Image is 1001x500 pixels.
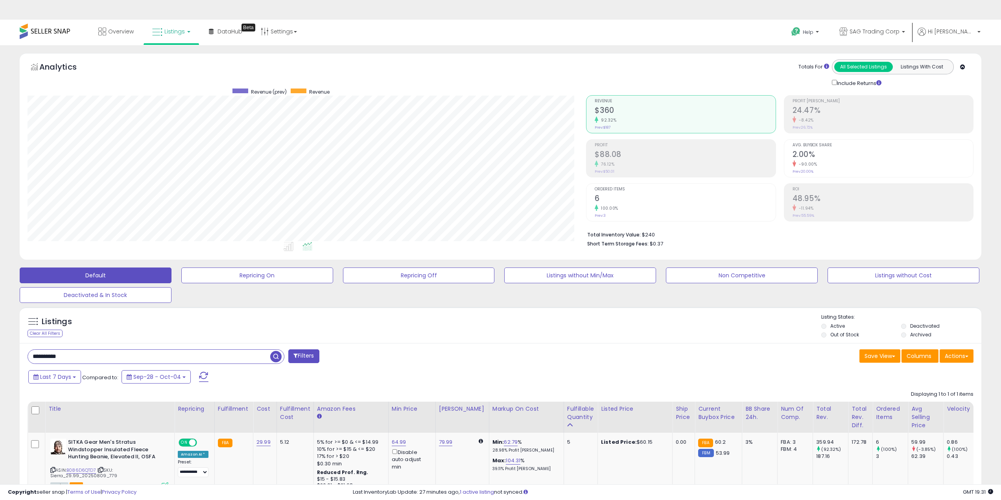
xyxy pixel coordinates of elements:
[133,373,181,381] span: Sep-28 - Oct-04
[791,27,801,37] i: Get Help
[598,161,614,167] small: 76.12%
[698,405,739,421] div: Current Buybox Price
[317,439,382,446] div: 5% for >= $0 & <= $14.99
[781,446,807,453] div: FBM: 4
[698,439,713,447] small: FBA
[122,370,191,384] button: Sep-28 - Oct-04
[255,20,303,43] a: Settings
[439,438,453,446] a: 79.99
[587,229,968,239] li: $240
[850,28,900,35] span: SAG Trading Corp
[798,63,829,71] div: Totals For
[910,331,931,338] label: Archived
[828,268,979,283] button: Listings without Cost
[178,459,208,477] div: Preset:
[178,405,211,413] div: Repricing
[68,439,164,463] b: SITKA Gear Men's Stratus Windstopper Insulated Fleece Hunting Beanie, Elevated II, OSFA
[587,231,641,238] b: Total Inventory Value:
[317,469,369,476] b: Reduced Prof. Rng.
[317,482,382,489] div: $20.01 - $21.68
[317,476,382,483] div: $15 - $15.83
[492,405,560,413] div: Markup on Cost
[196,439,208,446] span: OFF
[803,29,813,35] span: Help
[796,205,814,211] small: -11.94%
[963,488,993,496] span: 2025-10-13 19:31 GMT
[82,374,118,381] span: Compared to:
[66,467,96,474] a: B086D6QTD7
[821,314,981,321] p: Listing States:
[70,482,83,489] span: FBA
[911,405,940,430] div: Avg Selling Price
[28,330,63,337] div: Clear All Filters
[601,439,666,446] div: $60.15
[715,438,726,446] span: 60.2
[745,405,774,421] div: BB Share 24h.
[504,268,656,283] button: Listings without Min/Max
[892,62,951,72] button: Listings With Cost
[918,28,981,45] a: Hi [PERSON_NAME]
[793,169,813,174] small: Prev: 20.00%
[492,438,504,446] b: Min:
[39,61,92,74] h5: Analytics
[595,169,614,174] small: Prev: $50.01
[793,187,973,192] span: ROI
[203,20,248,43] a: DataHub
[650,240,663,247] span: $0.37
[280,439,308,446] div: 5.12
[595,194,775,205] h2: 6
[108,28,134,35] span: Overview
[716,449,730,457] span: 53.99
[218,405,250,413] div: Fulfillment
[181,268,333,283] button: Repricing On
[353,489,993,496] div: Last InventoryLab Update: 27 minutes ago, not synced.
[952,446,968,452] small: (100%)
[910,323,940,329] label: Deactivated
[595,150,775,161] h2: $88.08
[67,488,101,496] a: Terms of Use
[601,405,669,413] div: Listed Price
[911,391,973,398] div: Displaying 1 to 1 of 1 items
[241,24,255,31] div: Tooltip anchor
[816,453,848,460] div: 187.16
[901,349,938,363] button: Columns
[859,349,900,363] button: Save View
[796,161,817,167] small: -90.00%
[317,405,385,413] div: Amazon Fees
[796,117,814,123] small: -8.42%
[907,352,931,360] span: Columns
[876,405,905,421] div: Ordered Items
[48,405,171,413] div: Title
[179,439,189,446] span: ON
[881,446,897,452] small: (100%)
[460,488,494,496] a: 1 active listing
[567,439,592,446] div: 5
[676,405,691,421] div: Ship Price
[50,482,68,489] span: All listings currently available for purchase on Amazon
[50,439,168,488] div: ASIN:
[911,453,943,460] div: 62.39
[793,99,973,103] span: Profit [PERSON_NAME]
[42,316,72,327] h5: Listings
[830,323,845,329] label: Active
[392,438,406,446] a: 64.99
[317,446,382,453] div: 10% for >= $15 & <= $20
[911,439,943,446] div: 59.99
[439,405,486,413] div: [PERSON_NAME]
[317,460,382,467] div: $0.30 min
[587,240,649,247] b: Short Term Storage Fees:
[492,439,558,453] div: %
[928,28,975,35] span: Hi [PERSON_NAME]
[830,331,859,338] label: Out of Stock
[492,457,558,472] div: %
[256,438,271,446] a: 29.99
[793,150,973,161] h2: 2.00%
[816,439,848,446] div: 359.94
[793,125,813,130] small: Prev: 26.72%
[876,453,908,460] div: 3
[102,488,136,496] a: Privacy Policy
[666,268,818,283] button: Non Competitive
[940,349,973,363] button: Actions
[852,439,866,446] div: 172.78
[826,78,891,87] div: Include Returns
